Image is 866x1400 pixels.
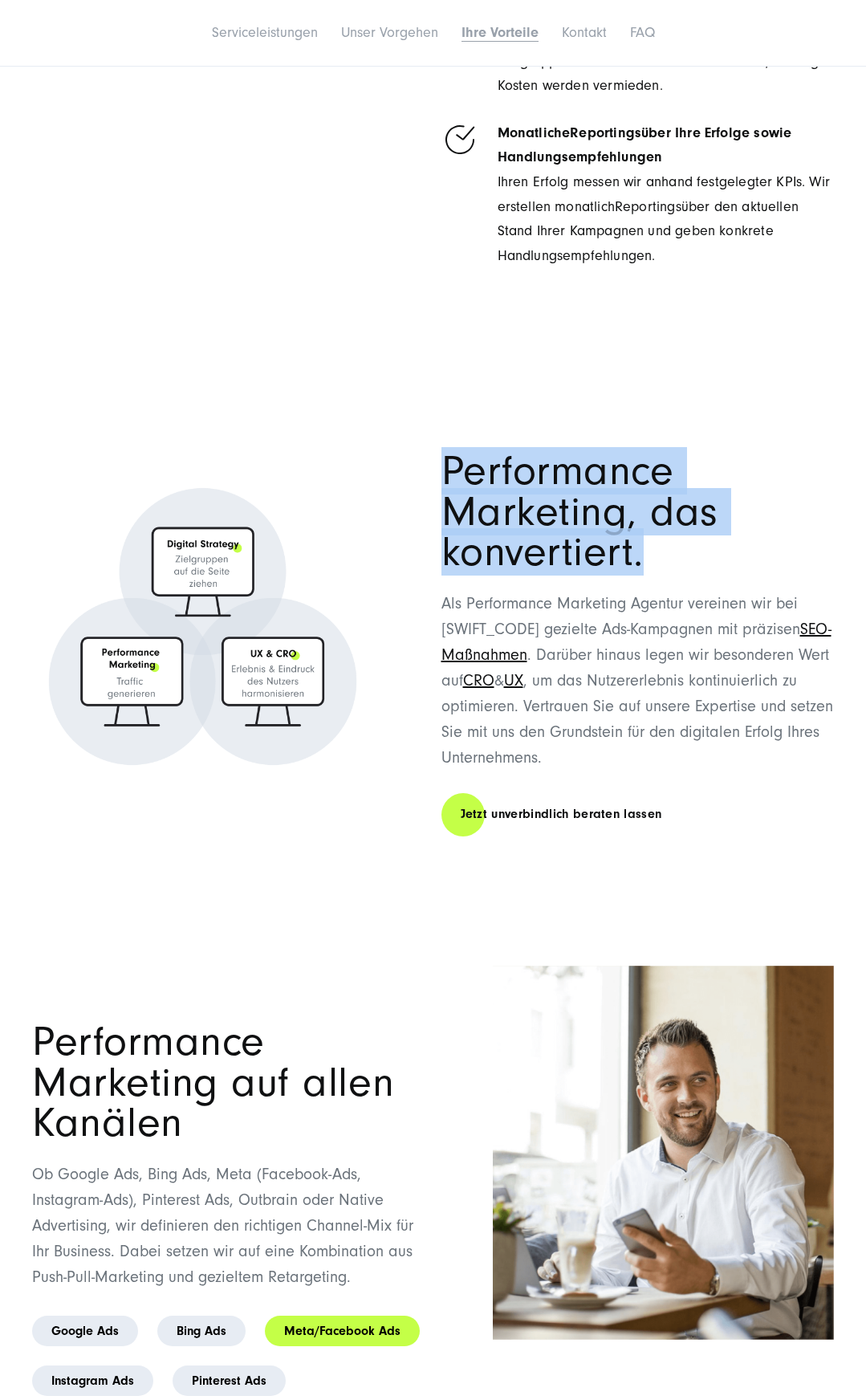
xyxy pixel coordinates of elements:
[32,1316,138,1346] a: Google Ads
[212,24,318,41] a: Serviceleistungen
[504,672,523,690] a: UX
[173,1365,286,1396] a: Pinterest Ads
[615,198,681,215] span: Reportings
[498,173,831,215] span: Ihren Erfolg messen wir anhand festgelegter KPIs. Wir erstellen monatlich
[32,387,373,866] img: Performance Marketing Agentur SUNZINET
[570,124,641,141] span: Reportings
[341,24,438,41] a: Unser Vorgehen
[441,621,831,664] a: SEO-Maßnahmen
[441,792,681,837] a: Jetzt unverbindlich beraten lassen
[441,595,833,767] span: Als Performance Marketing Agentur vereinen wir bei [SWIFT_CODE] gezielte Ads-Kampagnen mit präzis...
[498,124,571,141] span: Monatliche
[562,24,607,41] a: Kontakt
[630,24,655,41] a: FAQ
[498,198,799,264] span: über den aktuellen Stand Ihrer Kampagnen und geben konkrete Handlungsempfehlungen.
[265,1316,420,1346] a: Meta/Facebook Ads
[463,672,494,690] a: CRO
[441,451,835,572] h1: Performance Marketing, das konvertiert.
[32,1022,425,1143] h1: Performance Marketing auf allen Kanälen
[157,1316,246,1346] a: Bing Ads
[498,124,792,166] span: über Ihre Erfolge sowie Handlungsempfehlungen
[32,1365,153,1396] a: Instagram Ads
[32,1162,425,1290] p: Ob Google Ads, Bing Ads, Meta (Facebook-Ads, Instagram-Ads), Pinterest Ads, Outbrain oder Native ...
[493,966,834,1340] img: Performance Marketing Agentur SUNZINET
[461,24,539,41] a: Ihre Vorteile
